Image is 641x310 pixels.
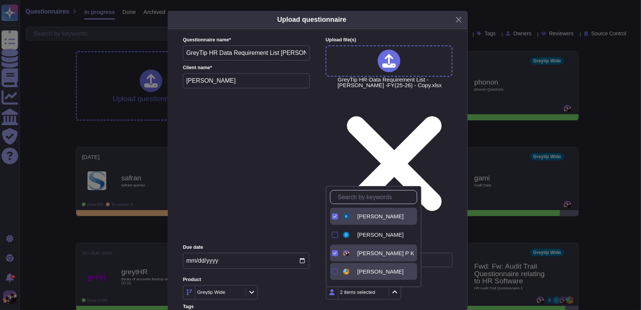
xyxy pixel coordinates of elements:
label: Tags [183,304,309,309]
div: Sumaiya Thaslim [342,267,354,276]
div: Prajesh Kumar P K [342,245,417,262]
span: Upload file (s) [326,37,356,42]
label: Questionnaire name [183,38,310,42]
img: user [343,250,349,256]
div: Prajesh Kumar P K [342,249,354,258]
img: user [343,213,349,219]
div: V Joseph George [342,281,417,298]
img: user [343,269,349,275]
span: [PERSON_NAME] [357,213,404,220]
div: Deepika G [342,226,417,243]
input: Enter company name of the client [183,73,310,88]
span: [PERSON_NAME] [357,268,404,275]
div: Bejawada Padmaja [342,212,354,221]
div: 2 items selected [340,290,376,295]
div: Bejawada Padmaja [357,213,414,220]
label: Client name [183,65,310,70]
input: Search by keywords [334,191,417,204]
img: user [343,232,349,238]
div: Sumaiya Thaslim [342,263,417,280]
input: Enter questionnaire name [183,45,310,60]
span: GreyTip HR-Data Requirement List - [PERSON_NAME] -FY(25-26) - Copy.xlsx [338,77,451,239]
div: Deepika G [342,230,354,239]
button: Close [453,14,465,26]
label: Product [183,277,309,282]
input: Due date [183,253,309,269]
h5: Upload questionnaire [277,15,346,25]
div: Sumaiya Thaslim [357,268,414,275]
div: Bejawada Padmaja [342,208,417,225]
div: Greytip Wide [197,290,225,295]
div: Deepika G [357,231,414,238]
span: [PERSON_NAME] P K [357,250,414,257]
label: Due date [183,245,309,250]
span: [PERSON_NAME] [357,231,404,238]
div: Prajesh Kumar P K [357,250,414,257]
